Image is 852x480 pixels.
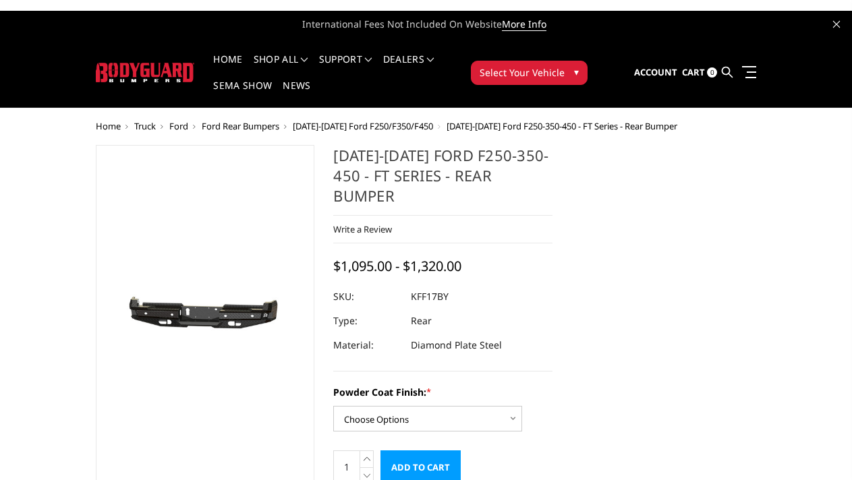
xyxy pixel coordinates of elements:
a: Support [319,55,372,81]
h1: [DATE]-[DATE] Ford F250-350-450 - FT Series - Rear Bumper [333,145,552,216]
a: Ford [169,120,188,132]
dt: Material: [333,333,401,357]
a: Cart 0 [682,55,717,91]
span: 0 [707,67,717,78]
span: International Fees Not Included On Website [96,11,757,38]
a: News [283,81,310,107]
dd: Rear [411,309,432,333]
span: $1,095.00 - $1,320.00 [333,257,461,275]
img: BODYGUARD BUMPERS [96,63,195,82]
a: Dealers [383,55,434,81]
span: ▾ [574,65,579,79]
span: Select Your Vehicle [480,65,565,80]
span: Account [634,66,677,78]
dd: Diamond Plate Steel [411,333,502,357]
span: [DATE]-[DATE] Ford F250-350-450 - FT Series - Rear Bumper [447,120,677,132]
a: Home [213,55,242,81]
a: Write a Review [333,223,392,235]
a: shop all [254,55,308,81]
a: Home [96,120,121,132]
button: Select Your Vehicle [471,61,588,85]
a: SEMA Show [213,81,272,107]
dd: KFF17BY [411,284,449,309]
a: [DATE]-[DATE] Ford F250/F350/F450 [293,120,433,132]
dt: SKU: [333,284,401,309]
a: More Info [502,18,546,31]
a: Truck [134,120,156,132]
a: Account [634,55,677,91]
a: Ford Rear Bumpers [202,120,279,132]
dt: Type: [333,309,401,333]
label: Powder Coat Finish: [333,385,552,399]
span: Cart [682,66,705,78]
